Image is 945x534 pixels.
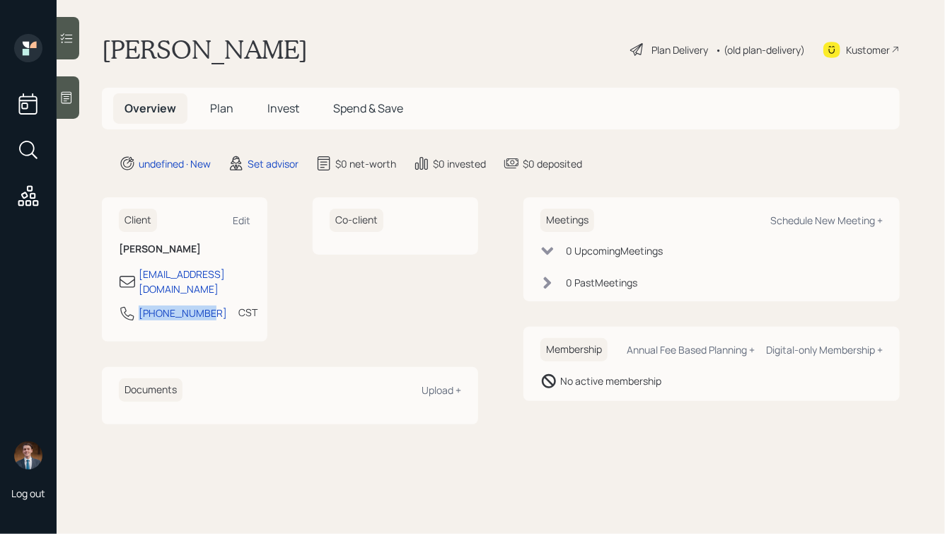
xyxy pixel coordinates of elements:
div: Plan Delivery [651,42,708,57]
span: Spend & Save [333,100,403,116]
h1: [PERSON_NAME] [102,34,308,65]
div: Kustomer [846,42,890,57]
div: Edit [233,214,250,227]
h6: Meetings [540,209,594,232]
h6: Documents [119,378,182,402]
span: Overview [124,100,176,116]
div: Log out [11,487,45,500]
div: Schedule New Meeting + [770,214,883,227]
h6: Membership [540,338,608,361]
div: Digital-only Membership + [766,343,883,356]
div: $0 invested [433,156,486,171]
div: CST [238,305,257,320]
span: Plan [210,100,233,116]
div: Upload + [422,383,461,397]
div: Annual Fee Based Planning + [627,343,755,356]
div: [EMAIL_ADDRESS][DOMAIN_NAME] [139,267,250,296]
div: No active membership [560,373,661,388]
div: $0 net-worth [335,156,396,171]
img: hunter_neumayer.jpg [14,441,42,470]
h6: Co-client [330,209,383,232]
div: Set advisor [248,156,298,171]
div: $0 deposited [523,156,582,171]
div: undefined · New [139,156,211,171]
div: 0 Past Meeting s [566,275,637,290]
h6: Client [119,209,157,232]
h6: [PERSON_NAME] [119,243,250,255]
div: 0 Upcoming Meeting s [566,243,663,258]
span: Invest [267,100,299,116]
div: • (old plan-delivery) [715,42,805,57]
div: [PHONE_NUMBER] [139,306,227,320]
